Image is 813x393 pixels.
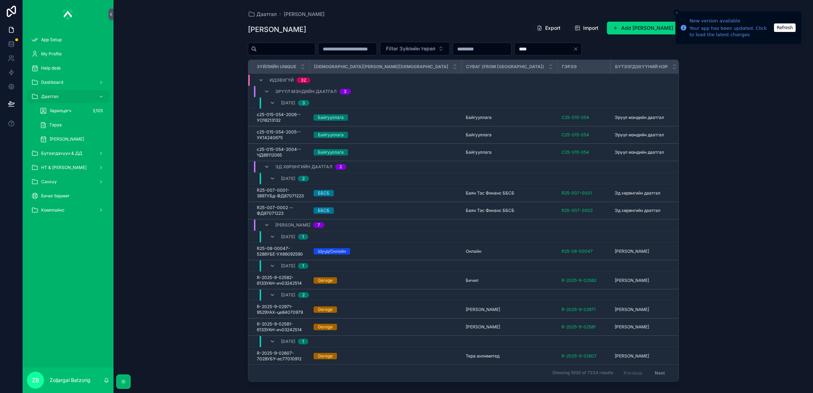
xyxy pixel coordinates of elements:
span: Эд хөрөнгийн даатгал [275,164,332,170]
a: R25-08-00047 [562,249,606,254]
div: Gerege [318,353,333,359]
a: c25-015-054-2004--ЧД86112065 [257,147,305,158]
span: R25-08-00047 [562,249,593,254]
span: НТ & [PERSON_NAME] [41,165,87,170]
a: C25-015-054 [562,132,606,138]
a: R25-007-0002 [562,208,593,213]
span: Идэвхгүй [270,77,294,83]
span: [PERSON_NAME] [50,136,84,142]
a: Байгууллага [314,149,457,155]
span: [DATE] [281,292,295,298]
span: App Setup [41,37,62,43]
a: R-2025-9-02582 [562,278,596,283]
span: R-2025-9-02971 [562,307,596,312]
span: [PERSON_NAME] [466,324,500,330]
a: Бүтээгдэхүүн & ДД [27,147,109,160]
button: Refresh [774,23,796,32]
a: Эд хөрөнгийн даатгал [615,190,677,196]
a: My Profile [27,48,109,60]
span: Тера анлимитед [466,353,499,359]
div: 2 [339,164,342,170]
span: [DATE] [281,234,295,240]
a: R-2025-9-02582-6133УАН-ич03242514 [257,275,305,286]
a: Байгууллага [466,132,553,138]
a: [PERSON_NAME] [466,324,553,330]
a: Gerege [314,324,457,330]
span: Харилцагч [50,108,71,114]
span: Бичиг баримт [41,193,70,199]
div: Байгууллага [318,149,344,155]
span: Бүтээгдэхүүн & ДД [41,151,82,156]
div: ББСБ [318,207,330,214]
a: Байгууллага [466,149,553,155]
a: Эрүүл мэндийн даатгал [615,132,677,138]
div: 32 [301,77,306,83]
div: 3,105 [90,107,105,115]
span: [DATE] [281,263,295,269]
a: C25-015-054 [562,115,606,120]
a: Gerege [314,353,457,359]
span: Комплайнс [41,207,65,213]
a: R-2025-9-02582 [562,278,606,283]
a: Байгууллага [314,114,457,121]
div: 3 [344,89,347,94]
a: Комплайнс [27,204,109,217]
a: R-2025-9-02607-7028УБҮ-ес77010912 [257,350,305,362]
a: Бичил [466,278,553,283]
a: Даатгал [27,90,109,103]
div: Байгууллага [318,114,344,121]
a: App Setup [27,33,109,46]
a: ББСБ [314,190,457,196]
span: C25-015-054 [562,115,589,120]
a: R-2025-9-02971 [562,307,606,312]
a: c25-015-054-2006--УО18213132 [257,112,305,123]
a: R25-007-0002 --ФД87071223 [257,205,305,216]
a: [PERSON_NAME] [615,307,677,312]
span: [PERSON_NAME] [615,324,649,330]
span: C25-015-054 [562,132,589,138]
span: Байгууллага [466,132,492,138]
a: [PERSON_NAME] [284,11,325,18]
a: R-2025-9-02581 [562,324,596,330]
span: Эрүүл мэндийн даатгал [615,149,664,155]
a: C25-015-054 [562,149,606,155]
span: [DATE] [281,176,295,181]
span: R25-08-00047-5288УБЕ-УХ66092590 [257,246,305,257]
a: [PERSON_NAME] [466,307,553,312]
a: Gerege [314,277,457,284]
a: Эрүүл мэндийн даатгал [615,115,677,120]
span: My Profile [41,51,62,57]
span: Бичил [466,278,479,283]
a: [PERSON_NAME] [35,133,109,146]
a: Бичиг баримт [27,190,109,202]
a: Dashboard [27,76,109,89]
span: [PERSON_NAME] [466,307,500,312]
span: Эрүүл мэндийн даатгал [615,115,664,120]
a: R-2025-9-02581 [562,324,606,330]
div: Gerege [318,306,333,313]
span: Байгууллага [466,149,492,155]
a: Баян Тэс Финанс ББСБ [466,208,553,213]
a: Gerege [314,306,457,313]
a: c25-015-054-2005--УК14240675 [257,129,305,141]
span: [DATE] [281,100,295,106]
a: Help desk [27,62,109,75]
div: 1 [302,263,304,269]
div: ББСБ [318,190,330,196]
span: Санхүү [41,179,57,185]
span: Бүтээгдэхүүний нэр [615,64,668,70]
a: Гэрээ [35,119,109,131]
div: 1 [302,234,304,240]
a: Даатгал [248,11,277,18]
button: Next [650,367,670,378]
span: [PERSON_NAME] [275,222,310,228]
a: [PERSON_NAME] [615,324,677,330]
span: C25-015-054 [562,149,589,155]
div: New version available [690,17,772,24]
span: [PERSON_NAME] [615,278,649,283]
div: 3 [302,100,305,106]
a: R-2025-9-02607 [562,353,606,359]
